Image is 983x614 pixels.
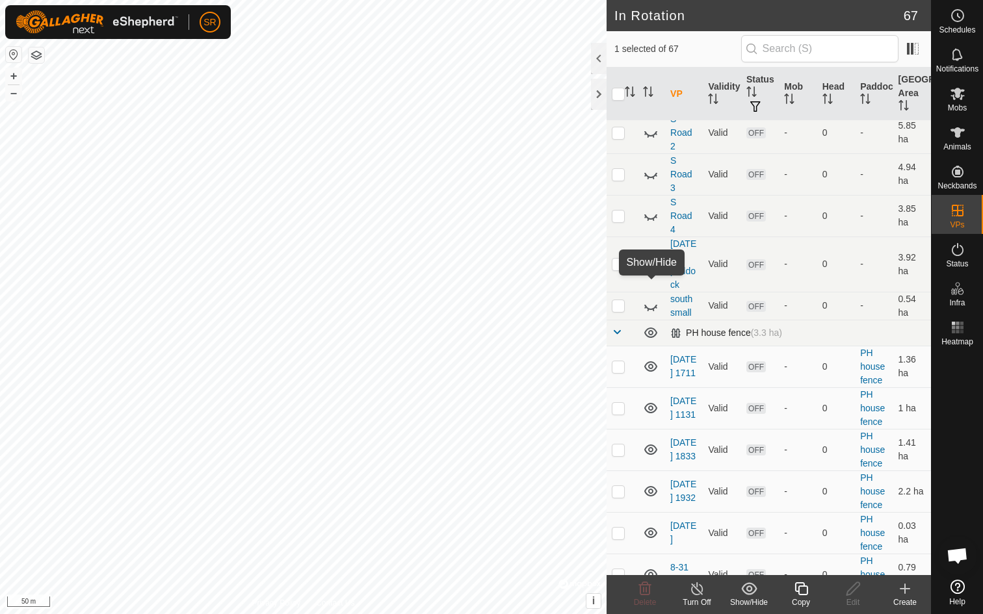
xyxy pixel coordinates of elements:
[893,470,931,512] td: 2.2 ha
[936,65,978,73] span: Notifications
[634,598,657,607] span: Delete
[703,195,741,237] td: Valid
[746,528,766,539] span: OFF
[625,88,635,99] p-sorticon: Activate to sort
[708,96,718,106] p-sorticon: Activate to sort
[893,346,931,387] td: 1.36 ha
[784,299,811,313] div: -
[784,402,811,415] div: -
[784,126,811,140] div: -
[893,429,931,470] td: 1.41 ha
[855,237,893,292] td: -
[746,211,766,222] span: OFF
[855,153,893,195] td: -
[751,327,782,338] span: (3.3 ha)
[860,96,871,106] p-sorticon: Activate to sort
[643,88,653,99] p-sorticon: Activate to sort
[860,389,885,427] a: PH house fence
[746,569,766,580] span: OFF
[6,85,21,101] button: –
[784,568,811,582] div: -
[893,292,931,320] td: 0.54 ha
[29,47,44,63] button: Map Layers
[855,68,893,121] th: Paddock
[670,294,692,318] a: south small
[670,238,696,290] a: [DATE] paddock
[939,26,975,34] span: Schedules
[784,96,794,106] p-sorticon: Activate to sort
[893,68,931,121] th: [GEOGRAPHIC_DATA] Area
[855,195,893,237] td: -
[784,209,811,223] div: -
[775,596,827,608] div: Copy
[703,470,741,512] td: Valid
[879,596,931,608] div: Create
[817,387,855,429] td: 0
[817,346,855,387] td: 0
[860,514,885,552] a: PH house fence
[703,68,741,121] th: Validity
[784,526,811,540] div: -
[893,112,931,153] td: 5.85 ha
[893,512,931,554] td: 0.03 ha
[703,346,741,387] td: Valid
[746,361,766,372] span: OFF
[893,195,931,237] td: 3.85 ha
[893,237,931,292] td: 3.92 ha
[746,88,757,99] p-sorticon: Activate to sort
[703,112,741,153] td: Valid
[746,169,766,180] span: OFF
[784,257,811,271] div: -
[703,237,741,292] td: Valid
[723,596,775,608] div: Show/Hide
[817,68,855,121] th: Head
[670,479,696,503] a: [DATE] 1932
[860,431,885,468] a: PH house fence
[893,554,931,595] td: 0.79 ha
[703,153,741,195] td: Valid
[703,429,741,470] td: Valid
[671,596,723,608] div: Turn Off
[670,437,696,461] a: [DATE] 1833
[855,292,893,320] td: -
[665,68,703,121] th: VP
[779,68,817,121] th: Mob
[938,536,977,575] div: Open chat
[592,595,595,606] span: i
[822,96,833,106] p-sorticon: Activate to sort
[827,596,879,608] div: Edit
[948,104,967,112] span: Mobs
[817,112,855,153] td: 0
[946,260,968,268] span: Status
[950,221,964,229] span: VPs
[817,512,855,554] td: 0
[670,562,692,586] a: 8-31 North
[932,574,983,611] a: Help
[741,35,898,62] input: Search (S)
[941,338,973,346] span: Heatmap
[703,387,741,429] td: Valid
[817,554,855,595] td: 0
[670,396,696,420] a: [DATE] 1131
[817,470,855,512] td: 0
[746,301,766,312] span: OFF
[817,292,855,320] td: 0
[860,556,885,593] a: PH house fence
[943,143,971,151] span: Animals
[670,197,692,235] a: S Road 4
[741,68,779,121] th: Status
[746,259,766,270] span: OFF
[860,472,885,510] a: PH house fence
[746,486,766,497] span: OFF
[703,554,741,595] td: Valid
[893,153,931,195] td: 4.94 ha
[855,112,893,153] td: -
[784,443,811,457] div: -
[586,594,601,608] button: i
[703,292,741,320] td: Valid
[670,114,692,151] a: S Road 2
[203,16,216,29] span: SR
[614,42,741,56] span: 1 selected of 67
[904,6,918,25] span: 67
[316,597,354,609] a: Contact Us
